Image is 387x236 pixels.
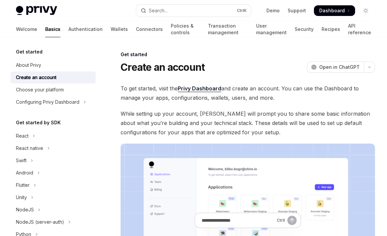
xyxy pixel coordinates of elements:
a: Transaction management [208,21,248,37]
button: Toggle Configuring Privy Dashboard section [11,96,96,108]
div: Get started [121,51,375,58]
button: Toggle dark mode [360,5,371,16]
input: Ask a question... [202,213,274,228]
a: Policies & controls [171,21,200,37]
span: To get started, visit the and create an account. You can use the Dashboard to manage your apps, c... [121,84,375,102]
button: Toggle Flutter section [11,179,96,191]
a: Basics [45,21,60,37]
button: Toggle React section [11,130,96,142]
span: Open in ChatGPT [319,64,360,70]
a: Support [288,7,306,14]
a: Connectors [136,21,163,37]
a: Welcome [16,21,37,37]
span: Dashboard [319,7,345,14]
button: Toggle React native section [11,142,96,154]
div: React native [16,144,43,152]
button: Toggle Android section [11,167,96,179]
a: Wallets [111,21,128,37]
button: Open search [136,5,251,17]
div: React [16,132,29,140]
div: Android [16,169,33,177]
a: Security [295,21,314,37]
div: Configuring Privy Dashboard [16,98,79,106]
a: API reference [348,21,371,37]
a: Privy Dashboard [178,85,221,92]
div: NodeJS (server-auth) [16,218,64,226]
div: About Privy [16,61,41,69]
div: Create an account [16,73,56,81]
a: Recipes [322,21,340,37]
div: Flutter [16,181,30,189]
div: Choose your platform [16,86,64,94]
div: Swift [16,157,27,165]
div: NodeJS [16,206,34,214]
h5: Get started by SDK [16,119,61,127]
a: Demo [266,7,280,14]
button: Send message [287,216,297,225]
a: Authentication [68,21,103,37]
button: Open in ChatGPT [307,61,364,73]
span: While setting up your account, [PERSON_NAME] will prompt you to share some basic information abou... [121,109,375,137]
div: Search... [149,7,167,15]
a: About Privy [11,59,96,71]
span: Ctrl K [237,8,247,13]
button: Toggle NodeJS section [11,204,96,216]
h5: Get started [16,48,43,56]
div: Unity [16,193,27,201]
img: light logo [16,6,57,15]
button: Toggle NodeJS (server-auth) section [11,216,96,228]
a: Choose your platform [11,84,96,96]
a: User management [256,21,287,37]
a: Dashboard [314,5,355,16]
h1: Create an account [121,61,205,73]
button: Toggle Swift section [11,155,96,167]
button: Toggle Unity section [11,191,96,203]
a: Create an account [11,71,96,83]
